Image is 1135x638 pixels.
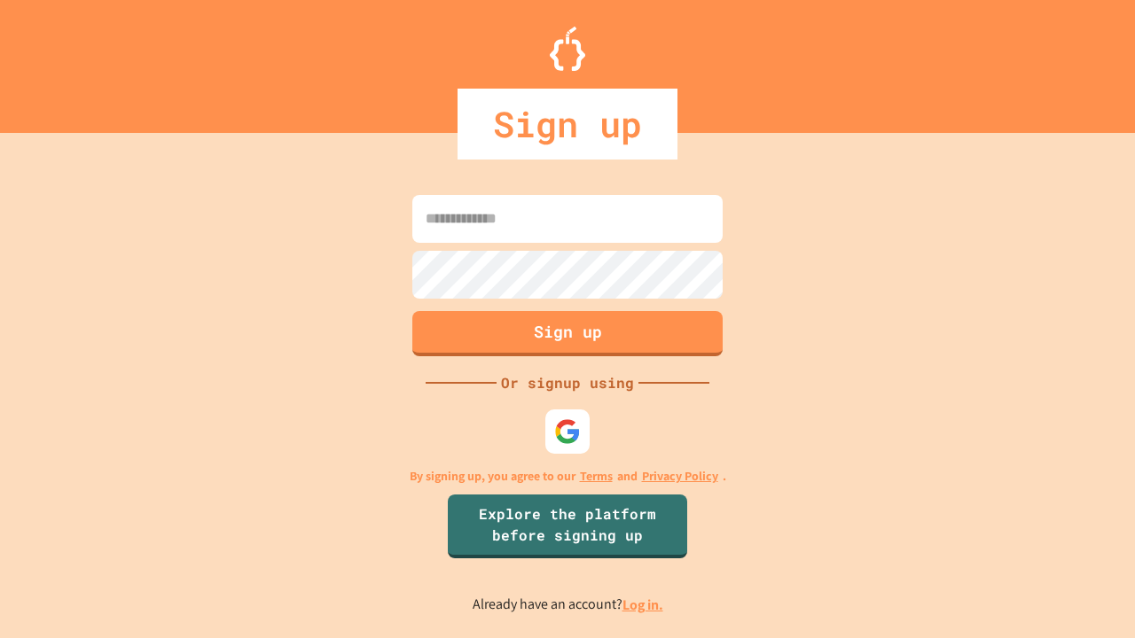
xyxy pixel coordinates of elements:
[1061,567,1117,620] iframe: chat widget
[412,311,723,356] button: Sign up
[410,467,726,486] p: By signing up, you agree to our and .
[988,490,1117,565] iframe: chat widget
[458,89,677,159] div: Sign up
[554,418,581,445] img: google-icon.svg
[473,594,663,616] p: Already have an account?
[580,467,613,486] a: Terms
[497,372,638,393] div: Or signup using
[622,595,663,614] a: Log in.
[550,27,585,71] img: Logo.svg
[448,494,687,558] a: Explore the platform before signing up
[642,467,718,486] a: Privacy Policy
